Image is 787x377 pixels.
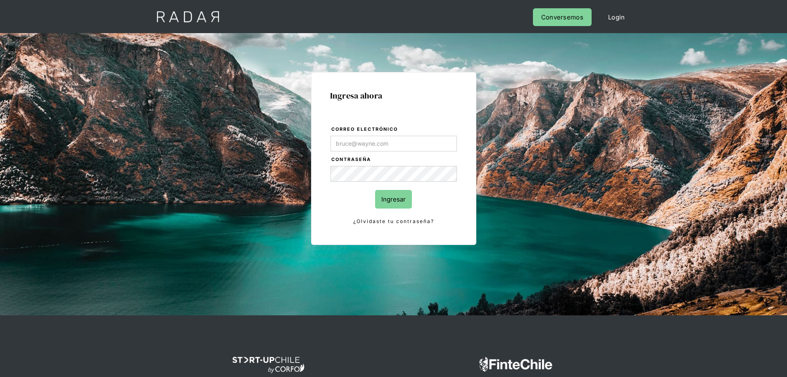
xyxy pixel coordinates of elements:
h1: Ingresa ahora [330,91,457,100]
label: Correo electrónico [331,125,457,134]
a: Conversemos [533,8,592,26]
a: ¿Olvidaste tu contraseña? [330,217,457,226]
form: Login Form [330,125,457,226]
input: Ingresar [375,190,412,209]
a: Login [600,8,633,26]
label: Contraseña [331,156,457,164]
input: bruce@wayne.com [330,136,457,151]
